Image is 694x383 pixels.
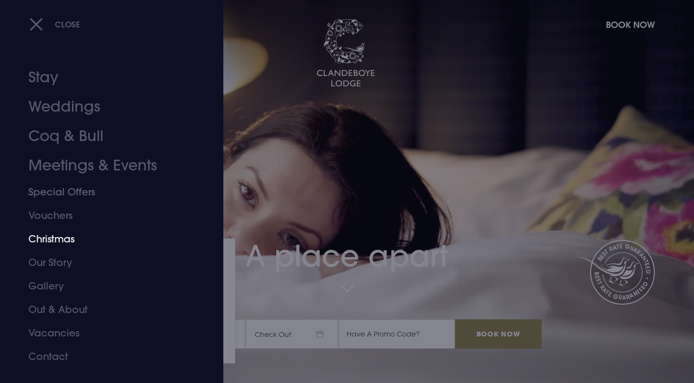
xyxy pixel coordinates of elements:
[28,251,183,274] a: Our Story
[28,92,183,121] a: Weddings
[28,63,183,92] a: Stay
[28,180,183,204] a: Special Offers
[29,14,80,34] button: Close
[55,19,80,29] span: Close
[28,151,183,180] a: Meetings & Events
[28,121,183,151] a: Coq & Bull
[28,204,183,227] a: Vouchers
[28,274,183,298] a: Gallery
[28,345,183,368] a: Contact
[28,227,183,251] a: Christmas
[28,321,183,345] a: Vacancies
[28,298,183,321] a: Out & About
